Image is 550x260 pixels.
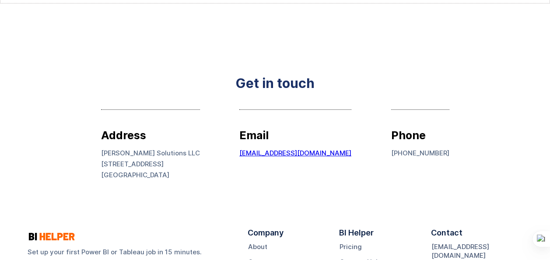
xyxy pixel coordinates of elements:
[339,228,374,242] div: BI Helper
[28,232,76,242] img: logo
[431,242,523,260] a: [EMAIL_ADDRESS][DOMAIN_NAME]
[248,242,267,251] a: About
[239,127,351,143] h2: Email
[239,149,351,157] a: [EMAIL_ADDRESS][DOMAIN_NAME]
[101,148,200,180] p: [PERSON_NAME] Solutions LLC [STREET_ADDRESS] [GEOGRAPHIC_DATA]
[340,242,362,251] a: Pricing
[239,148,351,158] p: ‍
[235,79,315,88] strong: Get in touch
[391,127,449,143] h2: Phone
[431,228,462,242] div: Contact
[101,129,146,142] strong: Address
[391,148,449,158] p: [PHONE_NUMBER]
[28,247,230,256] strong: Set up your first Power BI or Tableau job in 15 minutes.
[248,228,284,242] div: Company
